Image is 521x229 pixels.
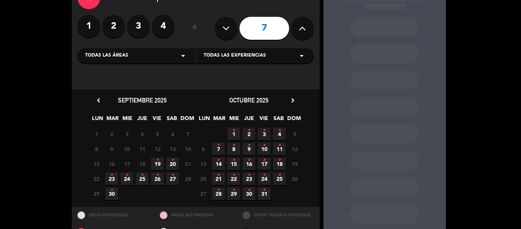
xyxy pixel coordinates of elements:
[151,172,164,185] span: 26
[166,172,179,185] span: 27
[127,15,150,38] label: 3
[248,184,250,196] i: •
[136,172,148,185] span: 25
[248,124,250,136] i: •
[90,128,103,140] span: 1
[136,143,148,155] span: 11
[227,143,240,155] span: 8
[263,124,265,136] i: •
[217,169,220,181] i: •
[232,184,235,196] i: •
[217,154,220,166] i: •
[121,172,133,185] span: 24
[287,114,300,127] span: DOM
[227,128,240,140] span: 1
[278,139,281,151] i: •
[156,169,159,181] i: •
[232,154,235,166] i: •
[121,128,133,140] span: 3
[105,172,118,185] span: 23
[171,169,174,181] i: •
[227,172,240,185] span: 22
[118,96,167,104] span: septiembre 2025
[136,114,148,127] span: JUE
[213,114,225,127] span: MAR
[258,187,270,200] span: 31
[182,172,194,185] span: 28
[151,143,164,155] span: 12
[151,114,163,127] span: VIE
[182,128,194,140] span: 7
[166,128,179,140] span: 6
[273,143,286,155] span: 11
[151,158,164,170] span: 19
[180,114,193,127] span: DOM
[154,207,237,223] div: MESAS RESTRINGIDAS
[258,143,270,155] span: 10
[217,139,220,151] i: •
[288,128,301,140] span: 5
[227,187,240,200] span: 29
[237,207,320,223] div: OTROS TAMAÑOS DIPONIBLES
[228,114,240,127] span: MIE
[197,187,209,200] span: 27
[243,143,255,155] span: 9
[272,114,285,127] span: SAB
[273,158,286,170] span: 18
[243,128,255,140] span: 2
[136,158,148,170] span: 18
[105,128,118,140] span: 2
[204,52,266,60] span: Todas las experiencias
[243,172,255,185] span: 23
[217,184,220,196] i: •
[121,143,133,155] span: 10
[121,114,133,127] span: MIE
[90,143,103,155] span: 8
[166,158,179,170] span: 20
[178,51,188,60] i: arrow_drop_down
[227,158,240,170] span: 15
[248,139,250,151] i: •
[152,15,175,38] label: 4
[72,207,154,223] div: MESAS DISPONIBLES
[91,114,104,127] span: LUN
[278,154,281,166] i: •
[263,139,265,151] i: •
[105,187,118,200] span: 30
[182,15,207,42] div: ó
[212,143,225,155] span: 7
[243,114,255,127] span: JUE
[232,124,235,136] i: •
[90,158,103,170] span: 15
[77,15,100,38] label: 1
[197,172,209,185] span: 20
[288,158,301,170] span: 19
[229,96,269,104] span: octubre 2025
[110,169,113,181] i: •
[288,143,301,155] span: 12
[258,128,270,140] span: 3
[243,158,255,170] span: 16
[105,158,118,170] span: 16
[273,172,286,185] span: 25
[248,169,250,181] i: •
[197,143,209,155] span: 6
[85,52,128,60] span: Todas las áreas
[257,114,270,127] span: VIE
[105,143,118,155] span: 9
[121,158,133,170] span: 17
[232,139,235,151] i: •
[106,114,119,127] span: MAR
[243,187,255,200] span: 30
[171,154,174,166] i: •
[212,158,225,170] span: 14
[278,169,281,181] i: •
[198,114,211,127] span: LUN
[258,172,270,185] span: 24
[110,184,113,196] i: •
[288,172,301,185] span: 26
[263,169,265,181] i: •
[95,96,103,104] i: chevron_left
[212,187,225,200] span: 28
[278,124,281,136] i: •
